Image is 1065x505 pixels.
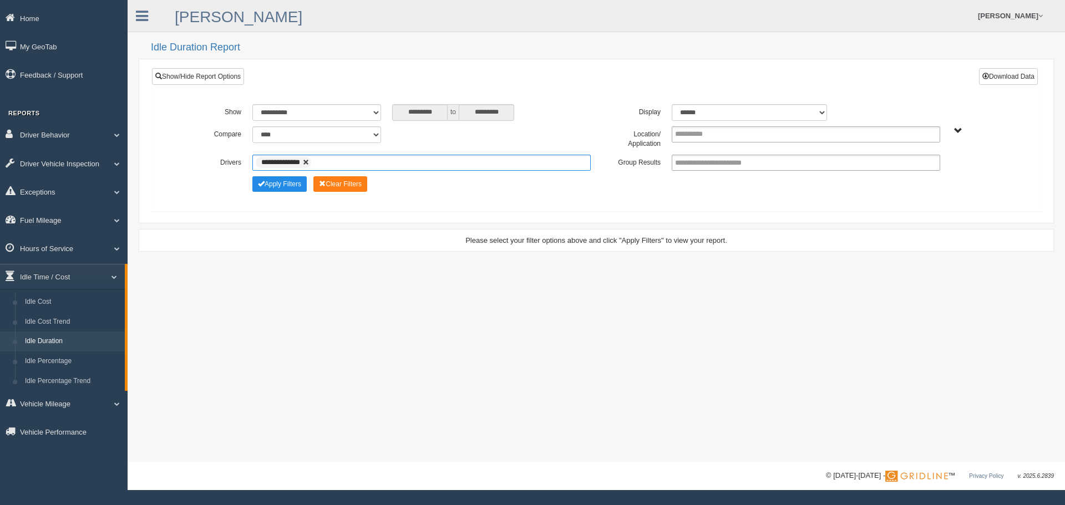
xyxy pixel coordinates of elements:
[969,473,1003,479] a: Privacy Policy
[596,126,666,149] label: Location/ Application
[20,351,125,371] a: Idle Percentage
[20,292,125,312] a: Idle Cost
[596,104,666,118] label: Display
[177,155,247,168] label: Drivers
[826,470,1054,482] div: © [DATE]-[DATE] - ™
[313,176,367,192] button: Change Filter Options
[177,104,247,118] label: Show
[20,312,125,332] a: Idle Cost Trend
[448,104,459,121] span: to
[151,42,1054,53] h2: Idle Duration Report
[252,176,307,192] button: Change Filter Options
[152,68,244,85] a: Show/Hide Report Options
[885,471,948,482] img: Gridline
[979,68,1038,85] button: Download Data
[20,331,125,351] a: Idle Duration
[20,371,125,391] a: Idle Percentage Trend
[1018,473,1054,479] span: v. 2025.6.2839
[175,8,302,25] a: [PERSON_NAME]
[596,155,666,168] label: Group Results
[149,235,1044,246] div: Please select your filter options above and click "Apply Filters" to view your report.
[177,126,247,140] label: Compare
